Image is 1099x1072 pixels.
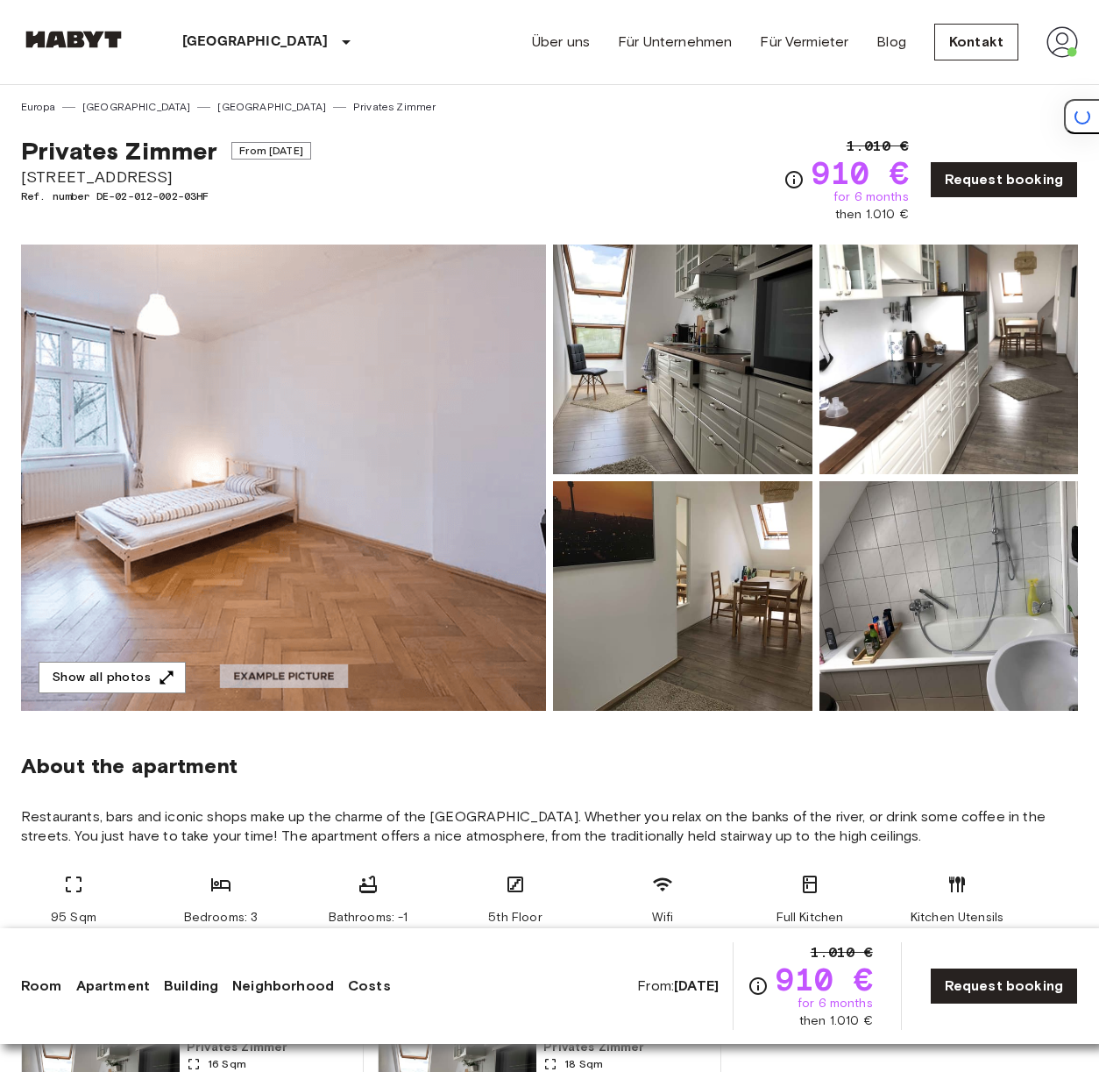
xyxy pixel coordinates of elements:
a: Neighborhood [232,976,334,997]
span: From [DATE] [231,142,311,160]
span: Privates Zimmer [543,1039,713,1056]
span: Bathrooms: -1 [329,909,408,926]
img: Picture of unit DE-02-012-002-03HF [819,245,1079,474]
img: Picture of unit DE-02-012-002-03HF [819,481,1079,711]
img: Picture of unit DE-02-012-002-03HF [553,245,812,474]
a: Europa [21,99,55,115]
span: for 6 months [833,188,909,206]
img: Habyt [21,31,126,48]
a: Über uns [532,32,590,53]
span: 16 Sqm [208,1056,246,1072]
a: Blog [876,32,906,53]
span: [STREET_ADDRESS] [21,166,311,188]
a: [GEOGRAPHIC_DATA] [82,99,191,115]
span: 910 € [776,963,873,995]
a: Kontakt [934,24,1018,60]
span: Bedrooms: 3 [184,909,259,926]
img: Picture of unit DE-02-012-002-03HF [553,481,812,711]
span: About the apartment [21,753,238,779]
span: 1.010 € [847,136,909,157]
a: [GEOGRAPHIC_DATA] [217,99,326,115]
span: 18 Sqm [564,1056,603,1072]
button: Show all photos [39,662,186,694]
span: Full Kitchen [776,909,844,926]
a: Für Vermieter [760,32,848,53]
span: Privates Zimmer [21,136,217,166]
a: Privates Zimmer [353,99,436,115]
span: for 6 months [798,995,873,1012]
span: Kitchen Utensils [911,909,1003,926]
span: 5th Floor [488,909,542,926]
a: Request booking [930,968,1078,1005]
a: Apartment [76,976,150,997]
img: avatar [1046,26,1078,58]
b: [DATE] [674,977,719,994]
a: Request booking [930,161,1078,198]
a: Building [164,976,218,997]
span: Wifi [652,909,674,926]
a: Für Unternehmen [618,32,732,53]
img: Marketing picture of unit DE-02-012-002-03HF [21,245,546,711]
span: 1.010 € [811,942,873,963]
span: 95 Sqm [51,909,96,926]
span: From: [637,976,719,996]
a: Costs [348,976,391,997]
svg: Check cost overview for full price breakdown. Please note that discounts apply to new joiners onl... [783,169,805,190]
span: Privates Zimmer [187,1039,356,1056]
svg: Check cost overview for full price breakdown. Please note that discounts apply to new joiners onl... [748,976,769,997]
span: then 1.010 € [799,1012,873,1030]
span: Ref. number DE-02-012-002-03HF [21,188,311,204]
span: Restaurants, bars and iconic shops make up the charme of the [GEOGRAPHIC_DATA]. Whether you relax... [21,807,1078,846]
p: [GEOGRAPHIC_DATA] [182,32,329,53]
span: 910 € [812,157,909,188]
span: then 1.010 € [835,206,909,224]
a: Room [21,976,62,997]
